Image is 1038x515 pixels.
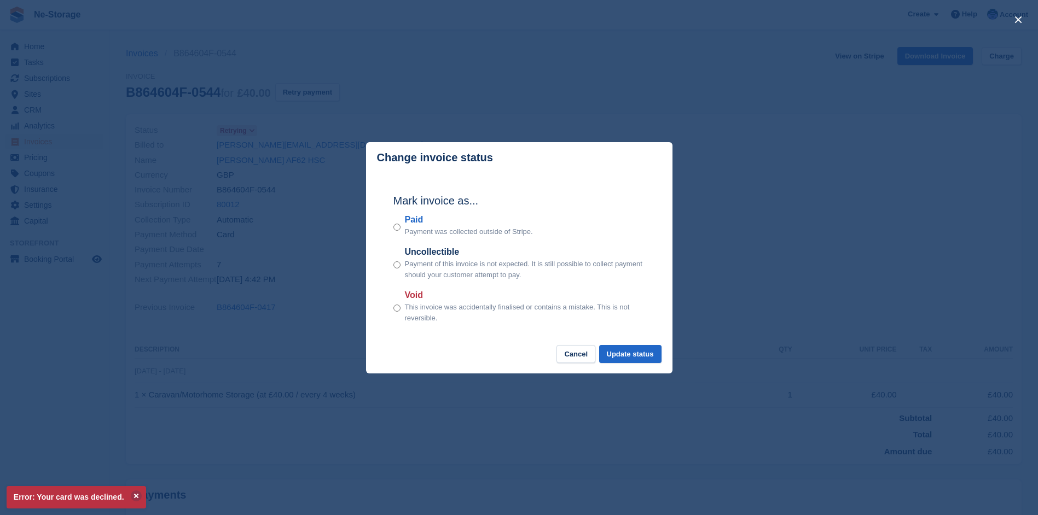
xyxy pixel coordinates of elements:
[377,151,493,164] p: Change invoice status
[1010,11,1027,28] button: close
[405,289,645,302] label: Void
[405,245,645,259] label: Uncollectible
[599,345,662,363] button: Update status
[405,302,645,323] p: This invoice was accidentally finalised or contains a mistake. This is not reversible.
[405,259,645,280] p: Payment of this invoice is not expected. It is still possible to collect payment should your cust...
[405,213,533,226] label: Paid
[556,345,595,363] button: Cancel
[405,226,533,237] p: Payment was collected outside of Stripe.
[393,192,645,209] h2: Mark invoice as...
[7,486,146,508] p: Error: Your card was declined.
